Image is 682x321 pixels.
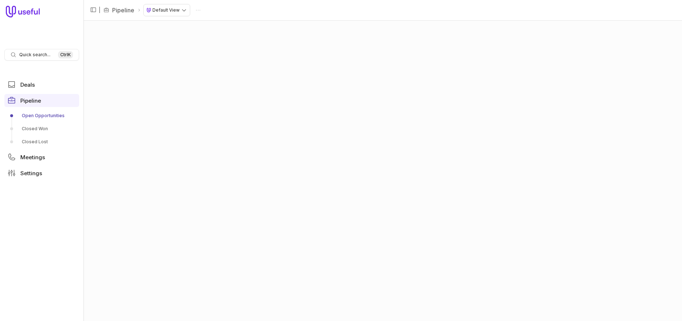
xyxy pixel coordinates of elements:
[4,110,79,148] div: Pipeline submenu
[99,6,101,15] span: |
[4,136,79,148] a: Closed Lost
[20,82,35,87] span: Deals
[4,151,79,164] a: Meetings
[193,5,204,16] button: Actions
[4,166,79,180] a: Settings
[112,6,134,15] a: Pipeline
[20,98,41,103] span: Pipeline
[20,170,42,176] span: Settings
[20,155,45,160] span: Meetings
[88,4,99,15] button: Collapse sidebar
[4,78,79,91] a: Deals
[4,94,79,107] a: Pipeline
[4,110,79,122] a: Open Opportunities
[19,52,50,58] span: Quick search...
[4,123,79,135] a: Closed Won
[58,51,73,58] kbd: Ctrl K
